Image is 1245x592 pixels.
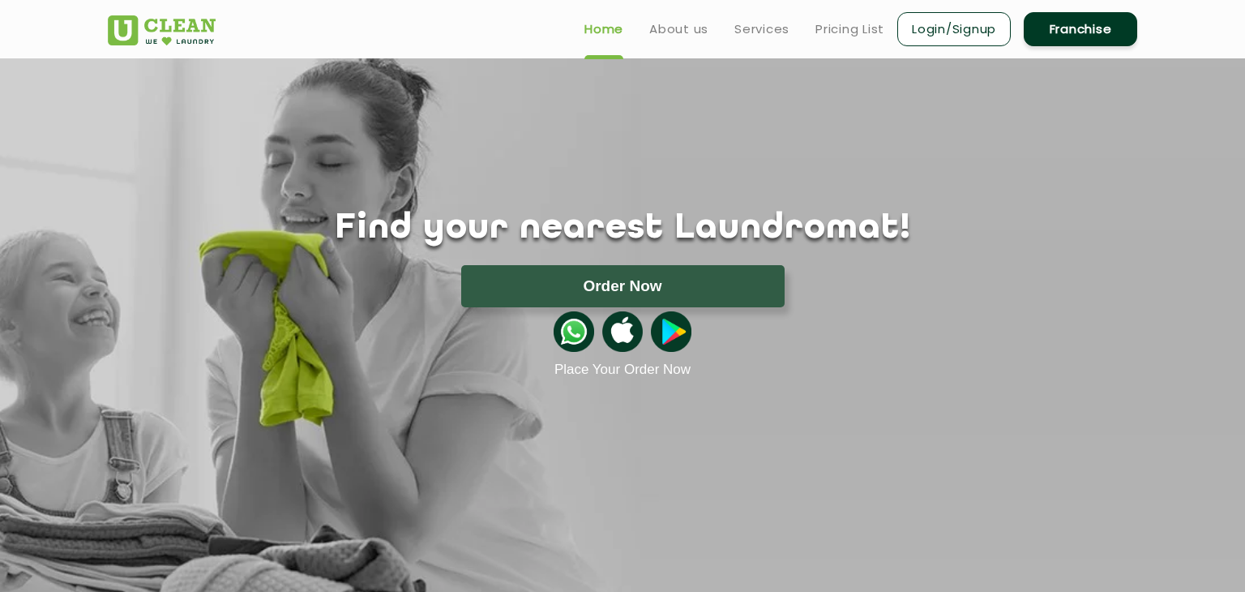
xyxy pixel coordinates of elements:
a: Place Your Order Now [554,362,691,378]
img: playstoreicon.png [651,311,691,352]
a: Franchise [1024,12,1137,46]
img: whatsappicon.png [554,311,594,352]
a: Services [734,19,789,39]
img: UClean Laundry and Dry Cleaning [108,15,216,45]
a: About us [649,19,708,39]
a: Login/Signup [897,12,1011,46]
a: Pricing List [815,19,884,39]
img: apple-icon.png [602,311,643,352]
a: Home [584,19,623,39]
h1: Find your nearest Laundromat! [96,208,1149,249]
button: Order Now [461,265,785,307]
